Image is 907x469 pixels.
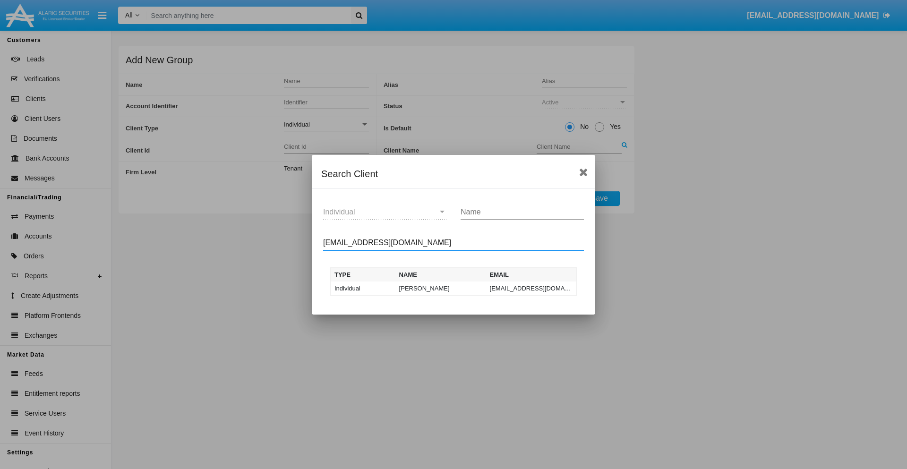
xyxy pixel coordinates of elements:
th: Name [395,267,486,281]
th: Type [331,267,395,281]
th: Email [486,267,577,281]
div: Search Client [321,166,586,181]
td: Individual [331,281,395,296]
span: Individual [323,208,355,216]
td: [EMAIL_ADDRESS][DOMAIN_NAME] [486,281,577,296]
td: [PERSON_NAME] [395,281,486,296]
